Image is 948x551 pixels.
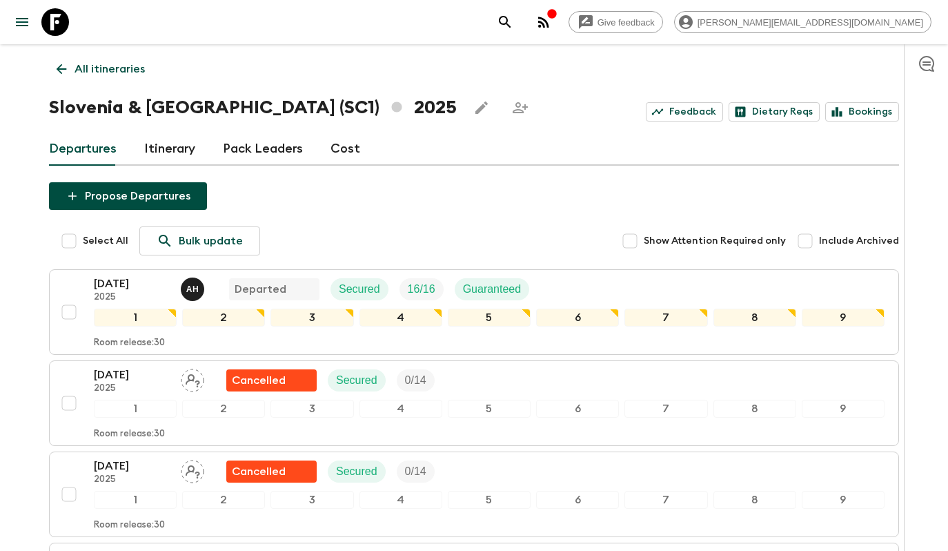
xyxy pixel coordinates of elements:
[569,11,663,33] a: Give feedback
[49,269,899,355] button: [DATE]2025Alenka HriberšekDepartedSecuredTrip FillGuaranteed123456789Room release:30
[397,461,435,483] div: Trip Fill
[463,281,522,298] p: Guaranteed
[536,491,619,509] div: 6
[624,491,707,509] div: 7
[49,133,117,166] a: Departures
[405,372,426,389] p: 0 / 14
[94,491,177,509] div: 1
[226,369,317,391] div: Flash Pack cancellation
[270,491,353,509] div: 3
[713,491,796,509] div: 8
[328,461,386,483] div: Secured
[506,94,534,122] span: Share this itinerary
[232,372,286,389] p: Cancelled
[270,400,353,418] div: 3
[825,102,899,122] a: Bookings
[359,309,442,327] div: 4
[94,429,165,440] p: Room release: 30
[359,491,442,509] div: 4
[232,463,286,480] p: Cancelled
[729,102,820,122] a: Dietary Reqs
[448,309,531,327] div: 5
[94,367,170,383] p: [DATE]
[468,94,495,122] button: Edit this itinerary
[819,234,899,248] span: Include Archived
[408,281,435,298] p: 16 / 16
[94,474,170,485] p: 2025
[644,234,786,248] span: Show Attention Required only
[139,226,260,255] a: Bulk update
[223,133,303,166] a: Pack Leaders
[94,292,170,303] p: 2025
[536,400,619,418] div: 6
[448,400,531,418] div: 5
[181,464,204,475] span: Assign pack leader
[713,400,796,418] div: 8
[690,17,931,28] span: [PERSON_NAME][EMAIL_ADDRESS][DOMAIN_NAME]
[802,309,885,327] div: 9
[94,458,170,474] p: [DATE]
[646,102,723,122] a: Feedback
[49,94,457,122] h1: Slovenia & [GEOGRAPHIC_DATA] (SC1) 2025
[339,281,380,298] p: Secured
[397,369,435,391] div: Trip Fill
[49,55,152,83] a: All itineraries
[359,400,442,418] div: 4
[94,275,170,292] p: [DATE]
[330,133,360,166] a: Cost
[49,452,899,537] button: [DATE]2025Assign pack leaderFlash Pack cancellationSecuredTrip Fill123456789Room release:30
[94,309,177,327] div: 1
[144,133,195,166] a: Itinerary
[624,309,707,327] div: 7
[75,61,145,77] p: All itineraries
[8,8,36,36] button: menu
[181,282,207,293] span: Alenka Hriberšek
[328,369,386,391] div: Secured
[235,281,286,298] p: Departed
[674,11,931,33] div: [PERSON_NAME][EMAIL_ADDRESS][DOMAIN_NAME]
[182,400,265,418] div: 2
[448,491,531,509] div: 5
[83,234,128,248] span: Select All
[182,309,265,327] div: 2
[179,233,243,249] p: Bulk update
[713,309,796,327] div: 8
[536,309,619,327] div: 6
[94,383,170,394] p: 2025
[49,182,207,210] button: Propose Departures
[624,400,707,418] div: 7
[336,372,377,389] p: Secured
[330,278,388,300] div: Secured
[590,17,662,28] span: Give feedback
[270,309,353,327] div: 3
[336,463,377,480] p: Secured
[182,491,265,509] div: 2
[94,520,165,531] p: Room release: 30
[49,360,899,446] button: [DATE]2025Assign pack leaderFlash Pack cancellationSecuredTrip Fill123456789Room release:30
[94,338,165,349] p: Room release: 30
[405,463,426,480] p: 0 / 14
[802,400,885,418] div: 9
[94,400,177,418] div: 1
[802,491,885,509] div: 9
[399,278,444,300] div: Trip Fill
[226,461,317,483] div: Flash Pack cancellation
[181,373,204,384] span: Assign pack leader
[491,8,519,36] button: search adventures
